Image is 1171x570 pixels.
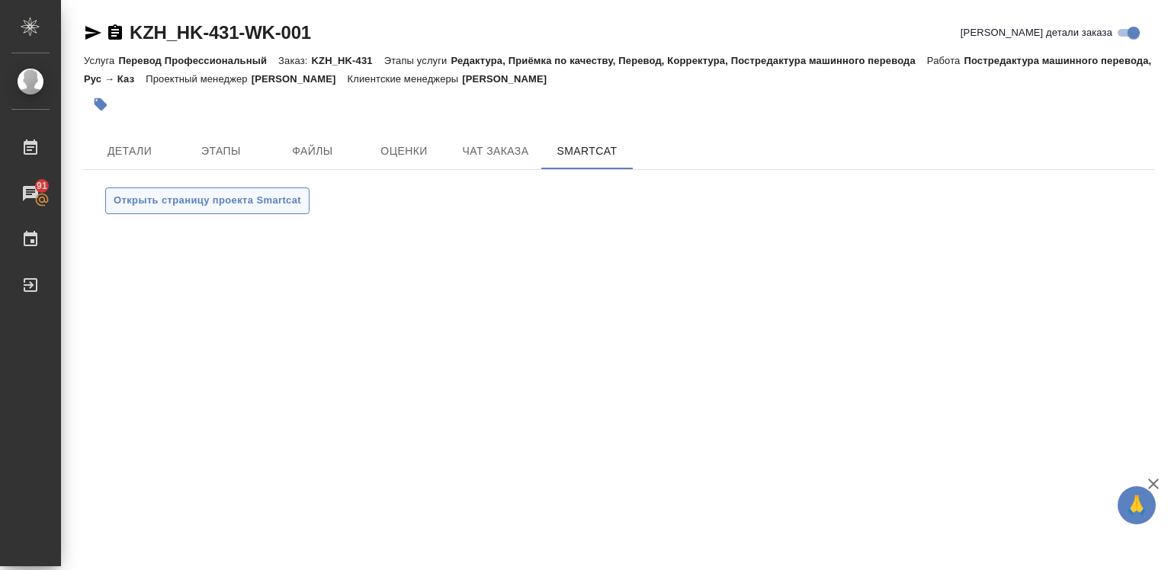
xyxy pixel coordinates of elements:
[4,175,57,213] a: 91
[184,142,258,161] span: Этапы
[550,142,624,161] span: SmartCat
[384,55,451,66] p: Этапы услуги
[276,142,349,161] span: Файлы
[459,142,532,161] span: Чат заказа
[84,55,118,66] p: Услуга
[114,192,301,210] span: Открыть страницу проекта Smartcat
[118,55,278,66] p: Перевод Профессиональный
[961,25,1112,40] span: [PERSON_NAME] детали заказа
[312,55,384,66] p: KZH_HK-431
[146,73,251,85] p: Проектный менеджер
[348,73,463,85] p: Клиентские менеджеры
[84,88,117,121] button: Добавить тэг
[278,55,311,66] p: Заказ:
[130,22,311,43] a: KZH_HK-431-WK-001
[462,73,558,85] p: [PERSON_NAME]
[252,73,348,85] p: [PERSON_NAME]
[105,187,310,214] button: Открыть страницу проекта Smartcat
[93,142,166,161] span: Детали
[451,55,927,66] p: Редактура, Приёмка по качеству, Перевод, Корректура, Постредактура машинного перевода
[367,142,441,161] span: Оценки
[927,55,964,66] p: Работа
[84,24,102,42] button: Скопировать ссылку для ЯМессенджера
[27,178,56,194] span: 91
[1118,486,1156,524] button: 🙏
[1124,489,1150,521] span: 🙏
[106,24,124,42] button: Скопировать ссылку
